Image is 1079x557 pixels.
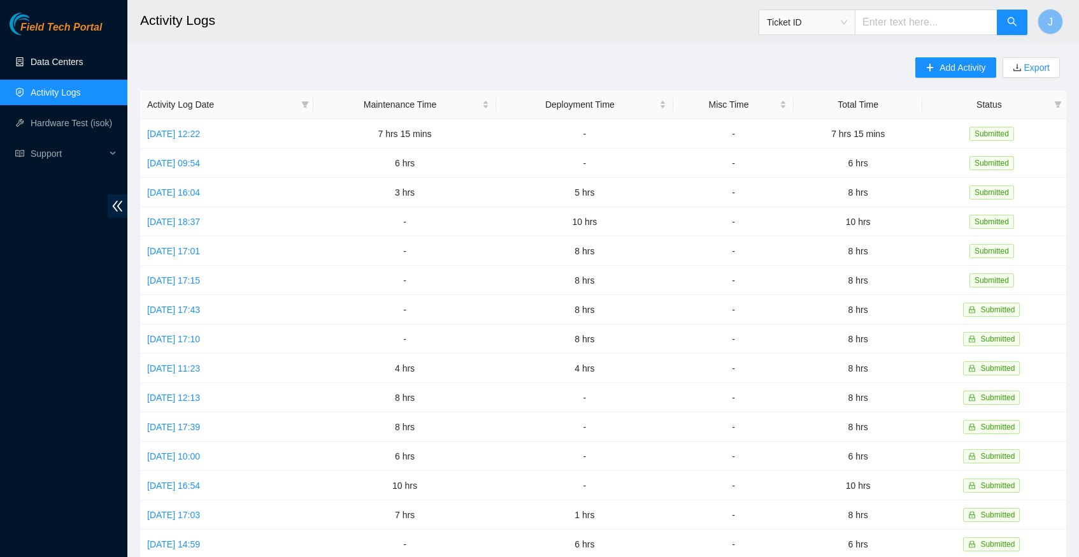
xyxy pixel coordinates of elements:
[794,295,922,324] td: 8 hrs
[940,61,985,75] span: Add Activity
[915,57,996,78] button: plusAdd Activity
[968,335,976,343] span: lock
[313,236,497,266] td: -
[313,471,497,500] td: 10 hrs
[147,246,200,256] a: [DATE] 17:01
[496,148,673,178] td: -
[980,481,1015,490] span: Submitted
[1048,14,1053,30] span: J
[969,273,1014,287] span: Submitted
[496,295,673,324] td: 8 hrs
[673,383,794,412] td: -
[794,266,922,295] td: 8 hrs
[147,363,200,373] a: [DATE] 11:23
[968,511,976,519] span: lock
[997,10,1027,35] button: search
[968,482,976,489] span: lock
[496,471,673,500] td: -
[968,365,976,372] span: lock
[313,412,497,442] td: 8 hrs
[496,383,673,412] td: -
[794,412,922,442] td: 8 hrs
[147,305,200,315] a: [DATE] 17:43
[968,394,976,401] span: lock
[1054,101,1062,108] span: filter
[794,324,922,354] td: 8 hrs
[673,500,794,530] td: -
[980,452,1015,461] span: Submitted
[794,119,922,148] td: 7 hrs 15 mins
[496,324,673,354] td: 8 hrs
[147,539,200,549] a: [DATE] 14:59
[147,510,200,520] a: [DATE] 17:03
[147,98,296,112] span: Activity Log Date
[980,364,1015,373] span: Submitted
[301,101,309,108] span: filter
[673,148,794,178] td: -
[147,275,200,286] a: [DATE] 17:15
[767,13,847,32] span: Ticket ID
[980,540,1015,549] span: Submitted
[147,158,200,168] a: [DATE] 09:54
[496,354,673,383] td: 4 hrs
[313,354,497,383] td: 4 hrs
[1038,9,1063,34] button: J
[313,207,497,236] td: -
[980,393,1015,402] span: Submitted
[313,266,497,295] td: -
[794,148,922,178] td: 6 hrs
[313,148,497,178] td: 6 hrs
[313,178,497,207] td: 3 hrs
[313,295,497,324] td: -
[147,129,200,139] a: [DATE] 12:22
[673,412,794,442] td: -
[20,22,102,34] span: Field Tech Portal
[147,422,200,432] a: [DATE] 17:39
[147,393,200,403] a: [DATE] 12:13
[147,334,200,344] a: [DATE] 17:10
[980,423,1015,431] span: Submitted
[794,442,922,471] td: 6 hrs
[980,510,1015,519] span: Submitted
[969,127,1014,141] span: Submitted
[968,306,976,314] span: lock
[925,63,934,73] span: plus
[1013,63,1022,73] span: download
[15,149,24,158] span: read
[496,236,673,266] td: 8 hrs
[794,236,922,266] td: 8 hrs
[969,244,1014,258] span: Submitted
[299,95,311,114] span: filter
[855,10,997,35] input: Enter text here...
[496,412,673,442] td: -
[1052,95,1064,114] span: filter
[794,90,922,119] th: Total Time
[1007,17,1017,29] span: search
[313,442,497,471] td: 6 hrs
[673,178,794,207] td: -
[673,295,794,324] td: -
[968,540,976,548] span: lock
[496,442,673,471] td: -
[968,452,976,460] span: lock
[31,57,83,67] a: Data Centers
[969,185,1014,199] span: Submitted
[1003,57,1060,78] button: downloadExport
[968,423,976,431] span: lock
[969,215,1014,229] span: Submitted
[147,481,200,491] a: [DATE] 16:54
[673,442,794,471] td: -
[31,118,112,128] a: Hardware Test (isok)
[673,471,794,500] td: -
[794,500,922,530] td: 8 hrs
[929,98,1049,112] span: Status
[313,500,497,530] td: 7 hrs
[313,119,497,148] td: 7 hrs 15 mins
[10,13,64,35] img: Akamai Technologies
[496,119,673,148] td: -
[108,194,127,218] span: double-left
[673,119,794,148] td: -
[980,305,1015,314] span: Submitted
[496,178,673,207] td: 5 hrs
[496,500,673,530] td: 1 hrs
